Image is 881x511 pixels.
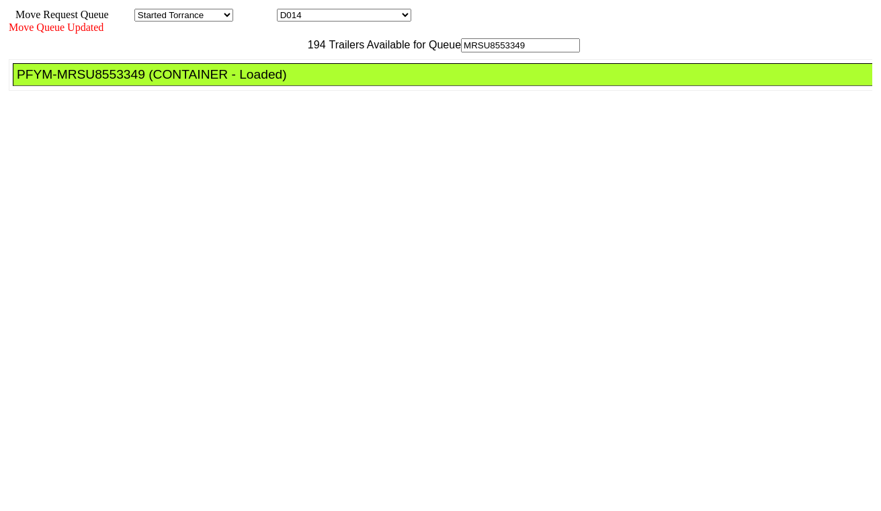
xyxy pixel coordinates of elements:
[326,39,462,50] span: Trailers Available for Queue
[9,9,109,20] span: Move Request Queue
[17,67,880,82] div: PFYM-MRSU8553349 (CONTAINER - Loaded)
[236,9,274,20] span: Location
[9,22,103,33] span: Move Queue Updated
[301,39,326,50] span: 194
[111,9,132,20] span: Area
[461,38,580,52] input: Filter Available Trailers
